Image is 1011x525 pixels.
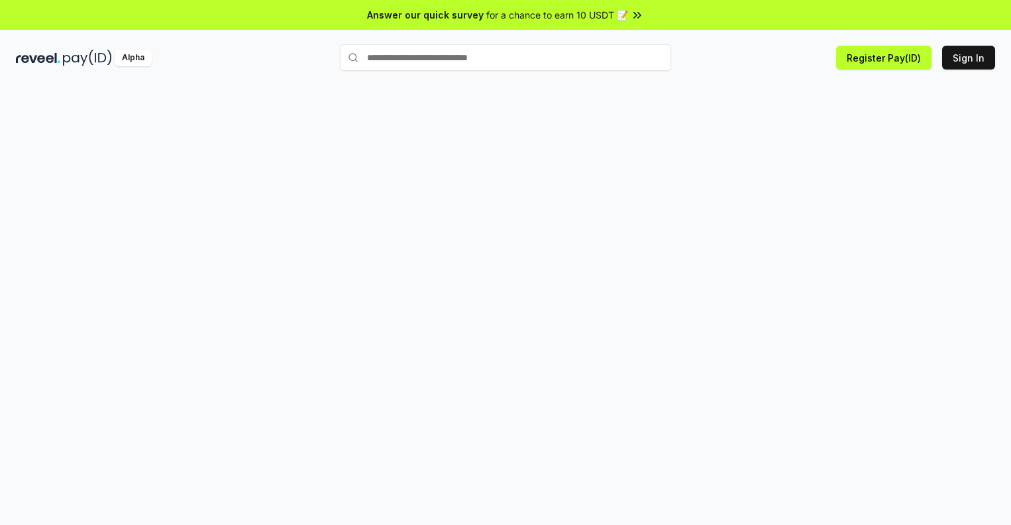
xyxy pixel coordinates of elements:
[16,50,60,66] img: reveel_dark
[836,46,931,70] button: Register Pay(ID)
[942,46,995,70] button: Sign In
[486,8,628,22] span: for a chance to earn 10 USDT 📝
[367,8,484,22] span: Answer our quick survey
[63,50,112,66] img: pay_id
[115,50,152,66] div: Alpha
